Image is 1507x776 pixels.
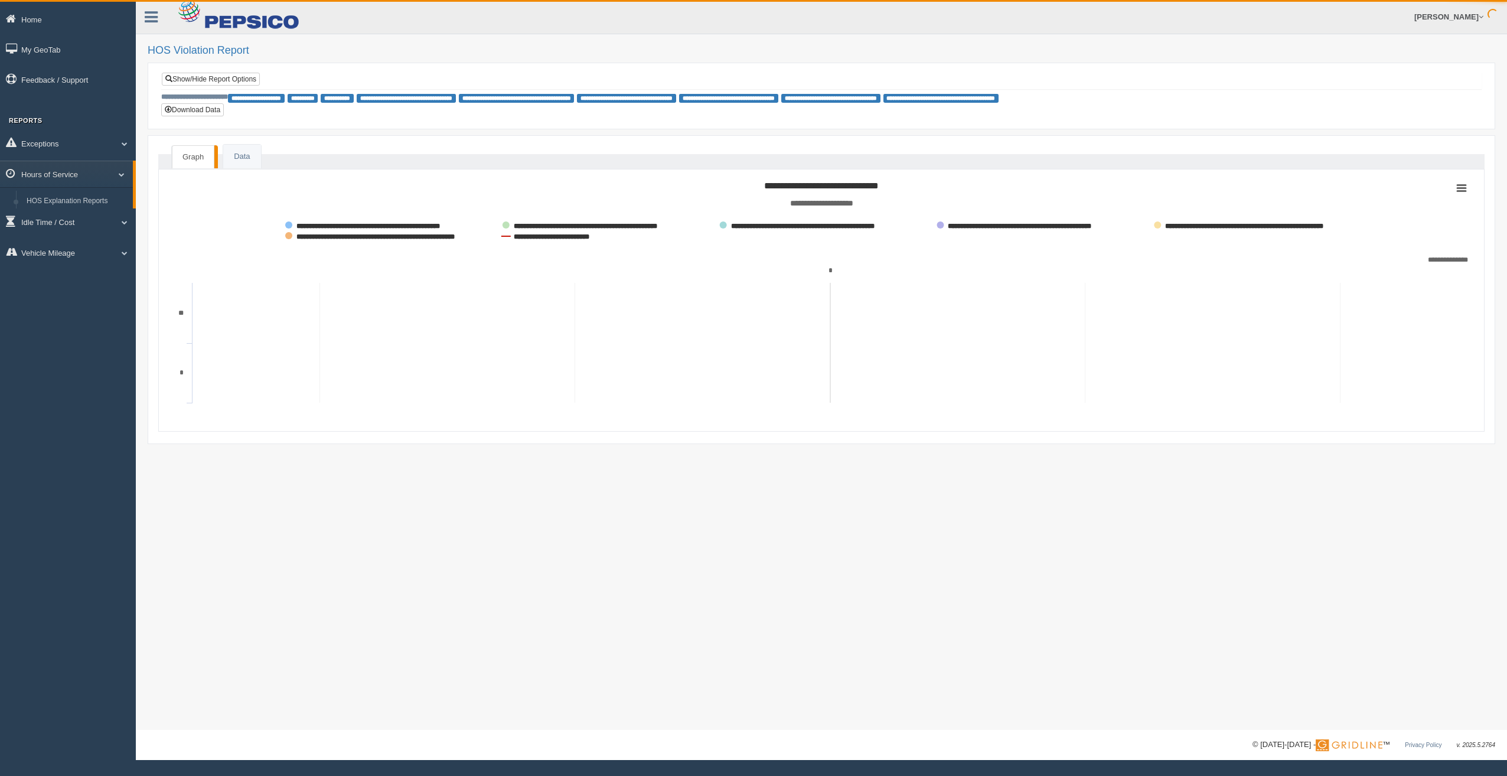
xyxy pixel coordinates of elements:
[162,73,260,86] a: Show/Hide Report Options
[148,45,1495,57] h2: HOS Violation Report
[172,145,214,169] a: Graph
[1316,739,1382,751] img: Gridline
[1405,742,1441,748] a: Privacy Policy
[21,191,133,212] a: HOS Explanation Reports
[1457,742,1495,748] span: v. 2025.5.2764
[1252,739,1495,751] div: © [DATE]-[DATE] - ™
[223,145,260,169] a: Data
[161,103,224,116] button: Download Data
